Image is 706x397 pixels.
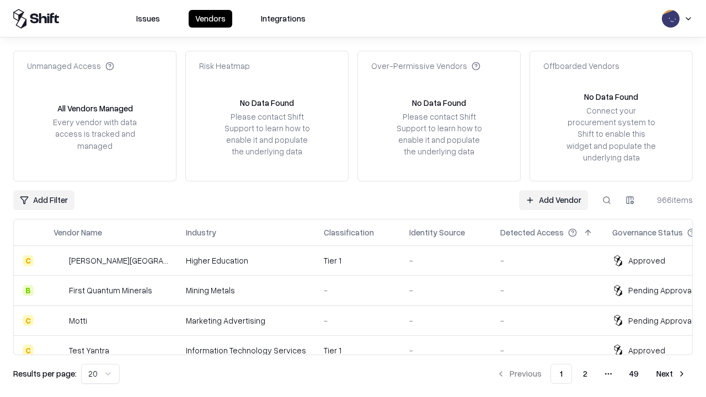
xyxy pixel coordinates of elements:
[69,285,152,296] div: First Quantum Minerals
[500,255,595,266] div: -
[324,315,392,326] div: -
[612,227,683,238] div: Governance Status
[650,364,693,384] button: Next
[254,10,312,28] button: Integrations
[412,97,466,109] div: No Data Found
[500,315,595,326] div: -
[240,97,294,109] div: No Data Found
[23,345,34,356] div: C
[324,285,392,296] div: -
[543,60,619,72] div: Offboarded Vendors
[409,345,483,356] div: -
[490,364,693,384] nav: pagination
[27,60,114,72] div: Unmanaged Access
[186,315,306,326] div: Marketing Advertising
[23,285,34,296] div: B
[186,255,306,266] div: Higher Education
[186,345,306,356] div: Information Technology Services
[500,227,564,238] div: Detected Access
[409,255,483,266] div: -
[409,315,483,326] div: -
[13,190,74,210] button: Add Filter
[54,315,65,326] img: Motti
[409,227,465,238] div: Identity Source
[584,91,638,103] div: No Data Found
[500,345,595,356] div: -
[69,315,87,326] div: Motti
[186,227,216,238] div: Industry
[54,255,65,266] img: Reichman University
[628,315,693,326] div: Pending Approval
[69,255,168,266] div: [PERSON_NAME][GEOGRAPHIC_DATA]
[574,364,596,384] button: 2
[409,285,483,296] div: -
[221,111,313,158] div: Please contact Shift Support to learn how to enable it and populate the underlying data
[23,255,34,266] div: C
[628,345,665,356] div: Approved
[54,227,102,238] div: Vendor Name
[324,255,392,266] div: Tier 1
[628,255,665,266] div: Approved
[57,103,133,114] div: All Vendors Managed
[324,345,392,356] div: Tier 1
[649,194,693,206] div: 966 items
[393,111,485,158] div: Please contact Shift Support to learn how to enable it and populate the underlying data
[550,364,572,384] button: 1
[189,10,232,28] button: Vendors
[49,116,141,151] div: Every vendor with data access is tracked and managed
[13,368,77,379] p: Results per page:
[199,60,250,72] div: Risk Heatmap
[54,285,65,296] img: First Quantum Minerals
[69,345,109,356] div: Test Yantra
[324,227,374,238] div: Classification
[565,105,657,163] div: Connect your procurement system to Shift to enable this widget and populate the underlying data
[500,285,595,296] div: -
[371,60,480,72] div: Over-Permissive Vendors
[628,285,693,296] div: Pending Approval
[519,190,588,210] a: Add Vendor
[621,364,648,384] button: 49
[186,285,306,296] div: Mining Metals
[130,10,167,28] button: Issues
[23,315,34,326] div: C
[54,345,65,356] img: Test Yantra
